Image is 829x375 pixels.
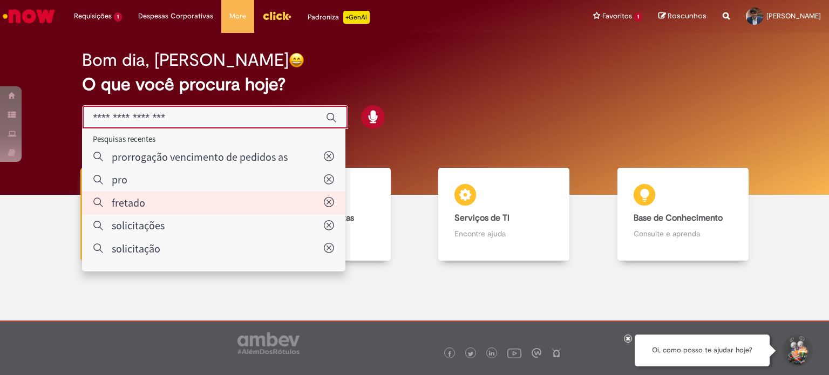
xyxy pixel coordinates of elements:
[343,11,370,24] p: +GenAi
[74,11,112,22] span: Requisições
[668,11,706,21] span: Rascunhos
[532,348,541,358] img: logo_footer_workplace.png
[82,51,289,70] h2: Bom dia, [PERSON_NAME]
[414,168,594,261] a: Serviços de TI Encontre ajuda
[289,52,304,68] img: happy-face.png
[507,346,521,360] img: logo_footer_youtube.png
[138,11,213,22] span: Despesas Corporativas
[454,213,509,223] b: Serviços de TI
[602,11,632,22] span: Favoritos
[276,213,354,223] b: Catálogo de Ofertas
[82,75,748,94] h2: O que você procura hoje?
[552,348,561,358] img: logo_footer_naosei.png
[634,213,723,223] b: Base de Conhecimento
[468,351,473,357] img: logo_footer_twitter.png
[308,11,370,24] div: Padroniza
[229,11,246,22] span: More
[114,12,122,22] span: 1
[634,228,732,239] p: Consulte e aprenda
[262,8,291,24] img: click_logo_yellow_360x200.png
[57,168,236,261] a: Tirar dúvidas Tirar dúvidas com Lupi Assist e Gen Ai
[237,332,300,354] img: logo_footer_ambev_rotulo_gray.png
[594,168,773,261] a: Base de Conhecimento Consulte e aprenda
[634,12,642,22] span: 1
[454,228,553,239] p: Encontre ajuda
[447,351,452,357] img: logo_footer_facebook.png
[780,335,813,367] button: Iniciar Conversa de Suporte
[766,11,821,21] span: [PERSON_NAME]
[1,5,57,27] img: ServiceNow
[658,11,706,22] a: Rascunhos
[635,335,770,366] div: Oi, como posso te ajudar hoje?
[489,351,494,357] img: logo_footer_linkedin.png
